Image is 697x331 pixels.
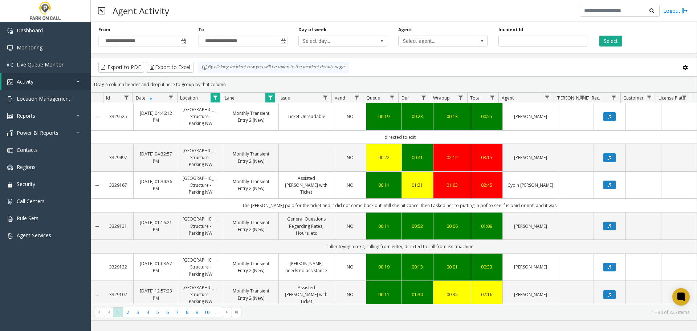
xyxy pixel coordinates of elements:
[371,291,397,298] div: 00:11
[183,147,219,168] a: [GEOGRAPHIC_DATA] Structure - Parking NW
[371,154,397,161] a: 00:22
[398,27,412,33] label: Agent
[406,182,429,189] a: 01:31
[438,154,466,161] a: 02:12
[399,36,469,46] span: Select agent...
[1,73,91,90] a: Activity
[91,182,103,188] a: Collapse Details
[91,223,103,229] a: Collapse Details
[419,93,428,102] a: Dur Filter Menu
[592,95,600,101] span: Rec.
[17,95,70,102] span: Location Management
[476,291,498,298] a: 02:16
[456,93,465,102] a: Wrapup Filter Menu
[228,287,274,301] a: Monthly Transient Entry 2 (New)
[502,95,514,101] span: Agent
[136,95,146,101] span: Date
[498,27,523,33] label: Incident Id
[179,36,187,46] span: Toggle popup
[476,113,498,120] div: 00:55
[438,263,466,270] a: 00:01
[234,309,240,315] span: Go to the last page
[663,7,688,15] a: Logout
[371,223,397,230] div: 00:11
[402,95,409,101] span: Dur
[183,257,219,278] a: [GEOGRAPHIC_DATA] Structure - Parking NW
[98,62,144,73] button: Export to PDF
[138,287,174,301] a: [DATE] 12:57:23 PM
[682,7,688,15] img: logout
[7,216,13,222] img: 'icon'
[166,93,176,102] a: Date Filter Menu
[225,95,235,101] span: Lane
[17,181,35,187] span: Security
[438,291,466,298] div: 00:35
[228,178,274,192] a: Monthly Transient Entry 2 (New)
[476,223,498,230] a: 01:09
[192,307,202,317] span: Page 9
[371,113,397,120] a: 00:19
[109,2,173,20] h3: Agent Activity
[347,113,354,120] span: NO
[438,223,466,230] a: 00:06
[476,154,498,161] a: 03:15
[299,36,370,46] span: Select day...
[17,61,64,68] span: Live Queue Monitor
[222,307,232,317] span: Go to the next page
[17,112,35,119] span: Reports
[7,130,13,136] img: 'icon'
[476,263,498,270] a: 00:33
[507,154,554,161] a: [PERSON_NAME]
[17,146,38,153] span: Contacts
[113,307,123,317] span: Page 1
[578,93,587,102] a: Parker Filter Menu
[17,44,42,51] span: Monitoring
[659,95,685,101] span: License Plate
[507,113,554,120] a: [PERSON_NAME]
[7,233,13,239] img: 'icon'
[7,148,13,153] img: 'icon'
[17,198,45,205] span: Call Centers
[283,113,330,120] a: Ticket Unreadable
[138,260,174,274] a: [DATE] 01:08:57 PM
[339,182,362,189] a: NO
[406,263,429,270] a: 00:13
[7,62,13,68] img: 'icon'
[211,93,220,102] a: Location Filter Menu
[609,93,619,102] a: Rec. Filter Menu
[17,215,38,222] span: Rule Sets
[406,223,429,230] a: 00:52
[202,64,208,70] img: infoIcon.svg
[138,150,174,164] a: [DATE] 04:32:57 PM
[347,291,354,298] span: NO
[347,182,354,188] span: NO
[228,260,274,274] a: Monthly Transient Entry 2 (New)
[7,165,13,170] img: 'icon'
[283,175,330,196] a: Assisted [PERSON_NAME] with Ticket
[339,291,362,298] a: NO
[279,36,287,46] span: Toggle popup
[438,113,466,120] a: 00:13
[507,223,554,230] a: [PERSON_NAME]
[138,178,174,192] a: [DATE] 01:34:36 PM
[7,199,13,205] img: 'icon'
[542,93,552,102] a: Agent Filter Menu
[7,28,13,34] img: 'icon'
[339,263,362,270] a: NO
[320,93,330,102] a: Issue Filter Menu
[212,307,222,317] span: Page 11
[507,263,554,270] a: [PERSON_NAME]
[198,27,204,33] label: To
[183,175,219,196] a: [GEOGRAPHIC_DATA] Structure - Parking NW
[103,199,697,212] td: The [PERSON_NAME] paid for the ticket and it did not come back out intill she hit cancel then I a...
[283,215,330,237] a: General Questions Regarding Rates, Hours, etc
[228,110,274,124] a: Monthly Transient Entry 2 (New)
[371,182,397,189] a: 00:11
